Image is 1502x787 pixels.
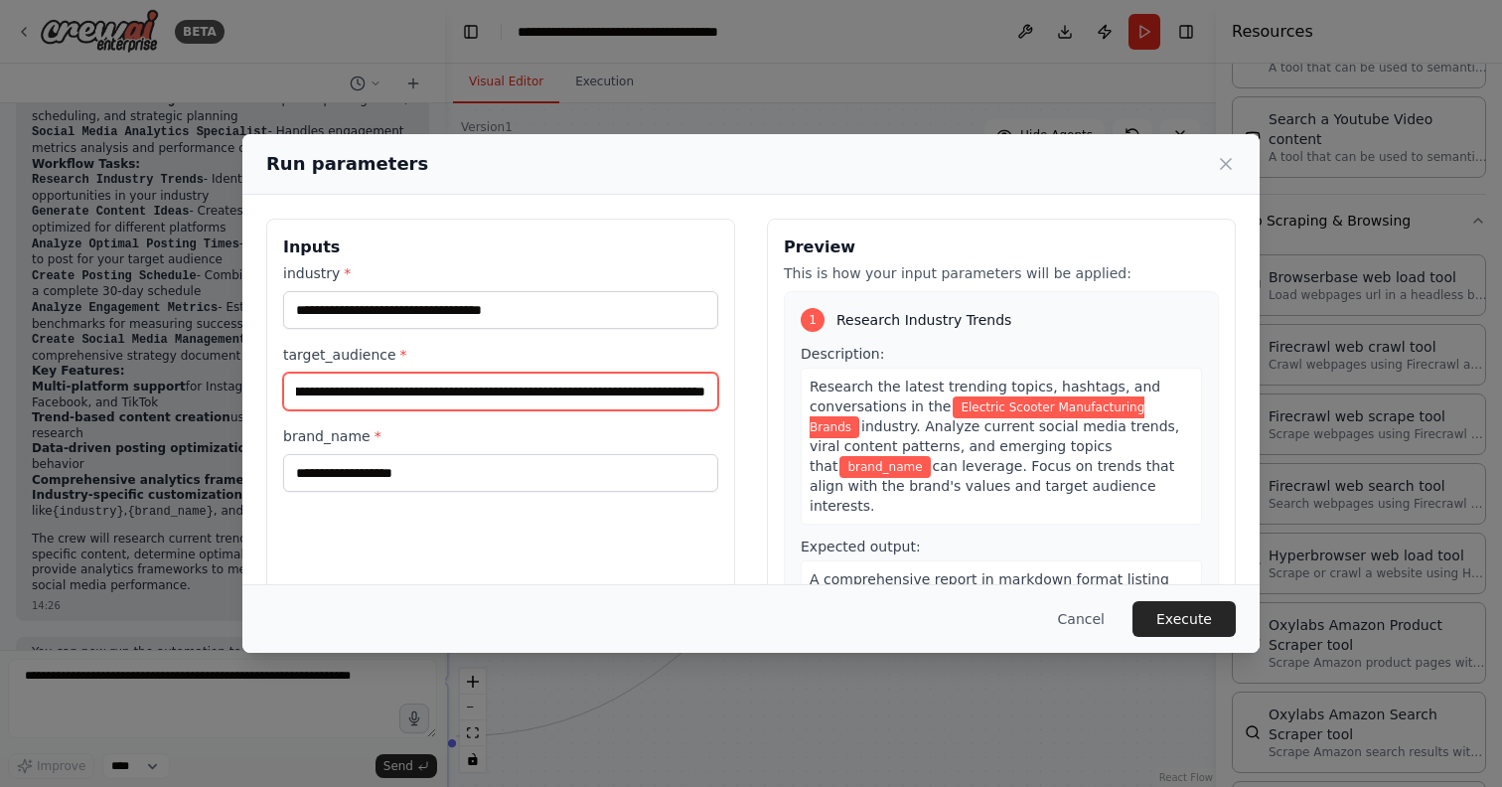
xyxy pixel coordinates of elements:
h3: Inputs [283,236,718,259]
h3: Preview [784,236,1219,259]
label: target_audience [283,345,718,365]
div: 1 [801,308,825,332]
h2: Run parameters [266,150,428,178]
p: This is how your input parameters will be applied: [784,263,1219,283]
span: Variable: brand_name [839,456,930,478]
button: Cancel [1042,601,1121,637]
label: industry [283,263,718,283]
span: Research the latest trending topics, hashtags, and conversations in the [810,379,1160,414]
span: Description: [801,346,884,362]
span: Variable: industry [810,396,1144,438]
span: industry. Analyze current social media trends, viral content patterns, and emerging topics that [810,418,1179,474]
button: Execute [1132,601,1236,637]
span: Expected output: [801,539,921,554]
span: A comprehensive report in markdown format listing current trending topics, relevant hashtags, vir... [810,571,1169,647]
span: can leverage. Focus on trends that align with the brand's values and target audience interests. [810,458,1174,514]
label: brand_name [283,426,718,446]
span: Research Industry Trends [836,310,1011,330]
